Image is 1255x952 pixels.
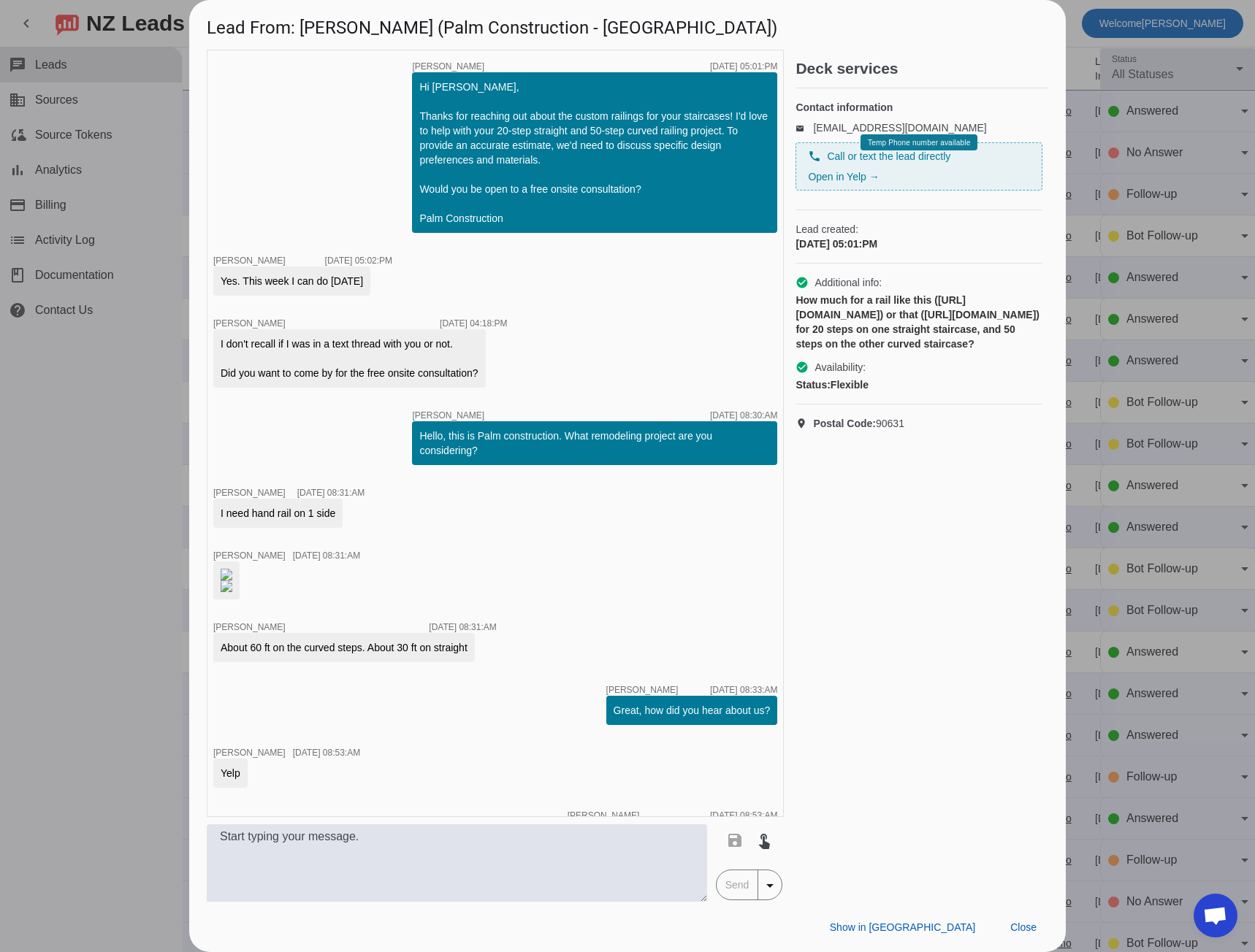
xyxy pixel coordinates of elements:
span: Availability: [815,360,866,375]
div: [DATE] 08:33:AM [710,686,777,694]
span: Show in [GEOGRAPHIC_DATA] [830,921,975,933]
mat-icon: touch_app [755,832,773,849]
span: [PERSON_NAME] [568,811,640,820]
span: [PERSON_NAME] [213,550,286,561]
span: [PERSON_NAME] [606,686,679,694]
span: 90631 [813,416,904,431]
strong: Postal Code: [813,418,876,429]
span: Call or text the lead directly [827,149,950,164]
strong: Status: [796,379,830,391]
mat-icon: phone [808,150,821,163]
div: About 60 ft on the curved steps. About 30 ft on straight [221,640,468,655]
div: Hi [PERSON_NAME], Thanks for reaching out about the custom railings for your staircases! I'd love... [419,80,770,226]
div: [DATE] 08:30:AM [710,411,777,420]
span: Close [1010,921,1037,933]
mat-icon: check_circle [796,361,809,374]
div: Yelp [221,766,240,780]
span: Lead created: [796,222,1042,237]
mat-icon: location_on [796,418,813,429]
div: [DATE] 04:18:PM [440,319,507,328]
span: [PERSON_NAME] [213,488,286,498]
div: [DATE] 05:01:PM [796,237,1042,251]
h4: Contact information [796,100,1042,115]
div: [DATE] 05:02:PM [325,256,392,265]
span: Additional info: [815,275,882,290]
mat-icon: check_circle [796,276,809,289]
span: Temp Phone number available [868,139,970,147]
button: Show in [GEOGRAPHIC_DATA] [818,914,987,940]
button: Close [999,914,1048,940]
div: I don't recall if I was in a text thread with you or not. Did you want to come by for the free on... [221,337,478,380]
div: Hello, this is Palm construction. What remodeling project are you considering? [419,429,770,458]
div: Open chat [1194,894,1237,937]
div: Great, how did you hear about us? [614,703,771,718]
span: [PERSON_NAME] [213,318,286,329]
div: [DATE] 08:53:AM [293,748,360,757]
div: How much for a rail like this ([URL][DOMAIN_NAME]) or that ([URL][DOMAIN_NAME]) for 20 steps on o... [796,293,1042,351]
div: [DATE] 08:31:AM [429,623,496,632]
a: [EMAIL_ADDRESS][DOMAIN_NAME] [813,122,986,134]
a: Open in Yelp → [808,171,879,183]
span: [PERSON_NAME] [412,62,484,71]
div: [DATE] 08:31:AM [297,488,365,497]
span: [PERSON_NAME] [213,256,286,266]
div: I need hand rail on 1 side [221,506,335,521]
div: Flexible [796,377,1042,392]
span: [PERSON_NAME] [412,411,484,420]
span: [PERSON_NAME] [213,748,286,758]
div: [DATE] 05:01:PM [710,62,777,71]
h2: Deck services [796,61,1048,76]
div: Yes. This week I can do [DATE] [221,274,363,288]
div: [DATE] 08:53:AM [710,811,777,820]
span: [PERSON_NAME] [213,622,286,632]
img: lz-UmhgNLVaqpN05sUuZqQ [221,569,232,580]
mat-icon: arrow_drop_down [761,877,779,894]
img: 3j-RHRb_nGa9XTXgzmtj7Q [221,580,232,592]
div: [DATE] 08:31:AM [293,551,360,560]
mat-icon: email [796,124,813,131]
